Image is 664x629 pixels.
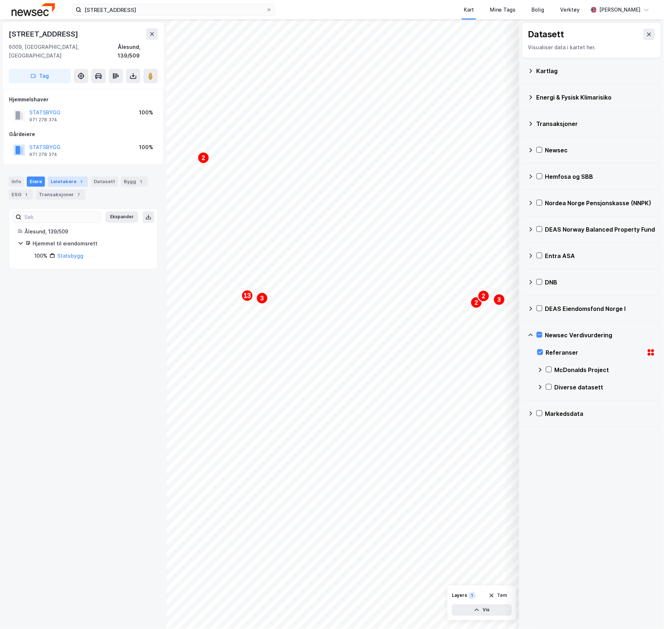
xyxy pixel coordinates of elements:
input: Søk [21,212,101,223]
div: ESG [9,190,33,200]
div: McDonalds Project [555,366,655,374]
text: 2 [475,300,478,306]
div: Map marker [256,292,268,304]
div: Map marker [471,297,482,308]
div: Datasett [528,29,564,40]
div: Transaksjoner [36,190,85,200]
div: 971 278 374 [29,152,57,157]
div: Visualiser data i kartet her. [528,43,655,52]
div: Markedsdata [545,409,655,418]
div: Bygg [121,177,148,187]
div: Nordea Norge Pensjonskasse (NNPK) [545,199,655,207]
div: Kontrollprogram for chat [628,594,664,629]
text: 3 [261,295,264,301]
div: Map marker [478,290,489,302]
div: 971 278 374 [29,117,57,123]
div: 1 [23,191,30,198]
div: DNB [545,278,655,287]
div: [PERSON_NAME] [600,5,641,14]
div: Hjemmelshaver [9,95,157,104]
div: Referanser [546,348,644,357]
button: Tøm [484,590,512,601]
div: Transaksjoner [537,119,655,128]
div: 100% [34,252,47,260]
div: Ålesund, 139/509 [25,227,149,236]
div: Map marker [241,290,253,301]
div: Kart [464,5,474,14]
div: 100% [139,108,153,117]
div: Entra ASA [545,252,655,260]
text: 3 [498,297,501,303]
div: Kartlag [537,67,655,75]
div: Newsec Verdivurdering [545,331,655,339]
div: Hjemmel til eiendomsrett [33,239,149,248]
button: Tag [9,69,71,83]
div: Eiere [27,177,45,187]
img: newsec-logo.f6e21ccffca1b3a03d2d.png [12,3,55,16]
div: Layers [452,593,467,599]
div: Leietakere [48,177,88,187]
div: Mine Tags [490,5,516,14]
div: Ålesund, 139/509 [118,43,158,60]
div: Newsec [545,146,655,155]
div: Map marker [198,152,209,164]
text: 13 [244,292,251,299]
div: Map marker [493,294,505,305]
div: Gårdeiere [9,130,157,139]
text: 2 [202,155,205,161]
div: Energi & Fysisk Klimarisiko [537,93,655,102]
div: 7 [75,191,83,198]
div: Diverse datasett [555,383,655,392]
div: 6009, [GEOGRAPHIC_DATA], [GEOGRAPHIC_DATA] [9,43,118,60]
button: Ekspander [105,211,138,223]
div: DEAS Eiendomsfond Norge I [545,304,655,313]
a: Statsbygg [57,253,83,259]
div: DEAS Norway Balanced Property Fund [545,225,655,234]
button: Vis [452,604,512,616]
div: Info [9,177,24,187]
div: Bolig [532,5,545,14]
div: 100% [139,143,153,152]
div: Datasett [91,177,118,187]
div: Verktøy [560,5,580,14]
div: 1 [78,178,85,185]
div: [STREET_ADDRESS] [9,28,80,40]
iframe: Chat Widget [628,594,664,629]
div: 1 [468,592,476,599]
text: 2 [482,293,486,299]
input: Søk på adresse, matrikkel, gårdeiere, leietakere eller personer [81,4,266,15]
div: Hemfosa og SBB [545,172,655,181]
div: 1 [138,178,145,185]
